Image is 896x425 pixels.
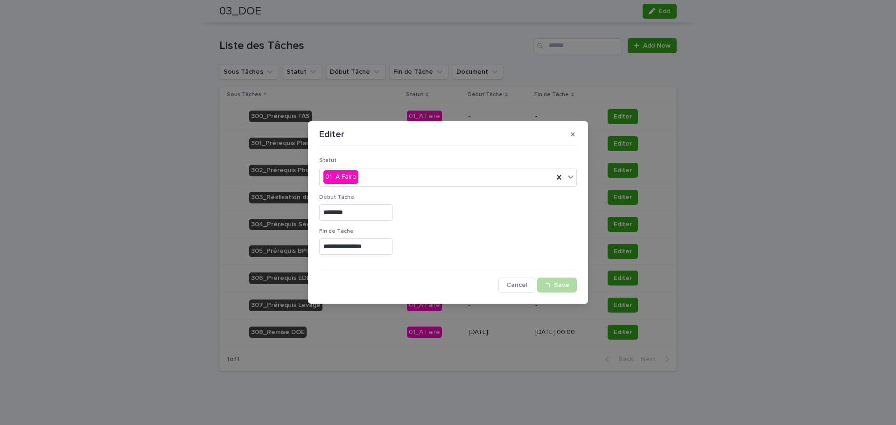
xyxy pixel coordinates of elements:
[319,229,354,234] span: Fin de Tâche
[554,282,569,288] span: Save
[323,170,358,184] div: 01_A Faire
[498,278,535,293] button: Cancel
[319,195,354,200] span: Début Tâche
[506,282,527,288] span: Cancel
[319,158,336,163] span: Statut
[319,129,344,140] p: Editer
[537,278,577,293] button: Save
